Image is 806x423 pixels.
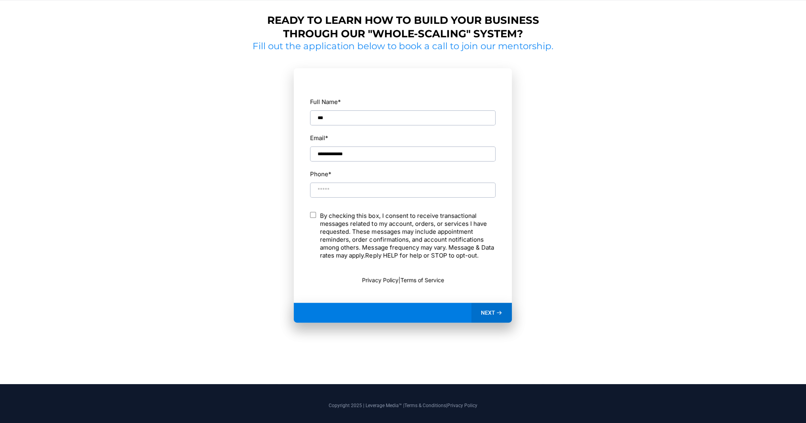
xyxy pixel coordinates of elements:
p: | [310,276,496,284]
a: Terms of Service [400,277,444,283]
strong: Ready to learn how to build your business through our "whole-scaling" system? [267,14,539,40]
label: Email [310,133,328,143]
p: By checking this box, I consent to receive transactional messages related to my account, orders, ... [320,212,496,260]
label: Phone [310,169,496,179]
span: NEXT [481,309,495,316]
h2: Fill out the application below to book a call to join our mentorship. [250,40,557,52]
a: Privacy Policy [362,277,398,283]
a: Privacy Policy [447,403,477,408]
p: Copyright 2025 | Leverage Media™ | | [179,402,627,409]
a: Terms & Conditions [404,403,446,408]
label: Full Name [310,96,496,107]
